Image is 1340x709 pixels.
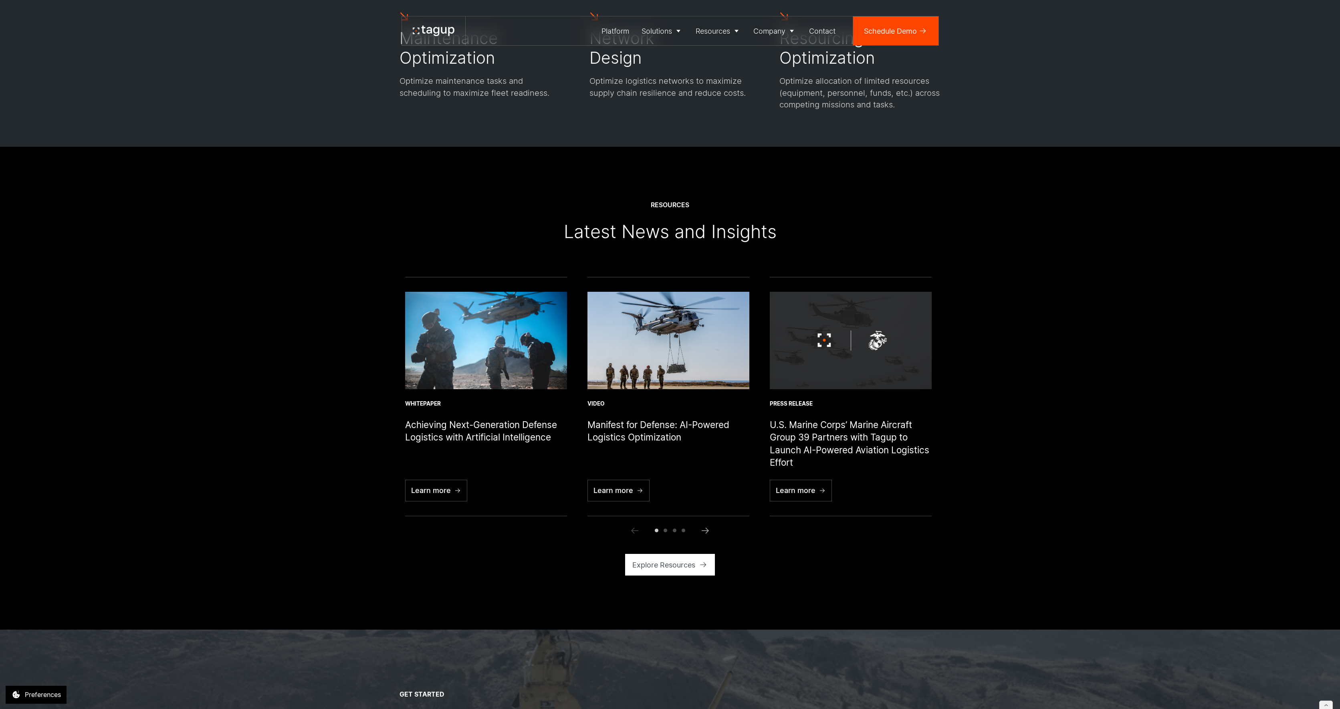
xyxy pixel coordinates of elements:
div: Whitepaper [405,400,567,408]
div: Learn more [411,485,451,496]
div: Preferences [25,690,61,699]
div: Learn more [593,485,633,496]
a: Learn more [405,480,468,501]
a: Explore Resources [625,554,715,576]
div: 1 / 6 [400,272,572,521]
div: Platform [601,26,629,36]
h1: U.S. Marine Corps’ Marine Aircraft Group 39 Partners with Tagup to Launch AI-Powered Aviation Log... [770,418,932,469]
div: Resources [696,26,730,36]
div: Press Release [770,400,932,408]
div: Contact [809,26,835,36]
img: landing support specialists insert and extract assets in terrain, photo by Sgt. Conner Robbins [405,292,567,389]
a: Platform [595,16,636,45]
a: Learn more [587,480,650,501]
h2: Maintenance Optimization [400,28,498,68]
a: Previous slide [626,521,644,539]
div: Video [587,400,749,408]
a: Resources [689,16,747,45]
div: Get Started [400,690,444,699]
span: Go to slide 3 [673,529,676,532]
span: Go to slide 2 [664,529,667,532]
h2: Network Design [589,28,654,68]
a: Next slide [696,521,714,539]
p: Optimize maintenance tasks and scheduling to maximize fleet readiness. [400,75,561,99]
span: Go to slide 4 [682,529,685,532]
p: Optimize logistics networks to maximize supply chain resilience and reduce costs. [589,75,751,99]
a: Contact [803,16,842,45]
div: Explore Resources [632,560,695,570]
a: Company [747,16,803,45]
div: Resources [651,201,689,210]
h1: Manifest for Defense: AI-Powered Logistics Optimization [587,418,749,444]
div: Company [753,26,785,36]
h1: Achieving Next-Generation Defense Logistics with Artificial Intelligence [405,418,567,444]
a: Schedule Demo [853,16,938,45]
div: Schedule Demo [864,26,917,36]
a: Learn more [770,480,832,501]
img: U.S. Marine Corps’ Marine Aircraft Group 39 Partners with Tagup to Launch AI-Powered Aviation Log... [770,292,932,389]
p: Optimize allocation of limited resources (equipment, personnel, funds, etc.) across competing mis... [779,75,940,110]
div: Solutions [642,26,672,36]
div: 3 / 6 [764,272,937,521]
span: Go to slide 1 [655,529,658,532]
div: Latest News and Insights [564,220,777,243]
a: Solutions [636,16,690,45]
h2: Resourcing Optimization [779,28,875,68]
div: Learn more [776,485,815,496]
div: 2 / 6 [582,272,755,521]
